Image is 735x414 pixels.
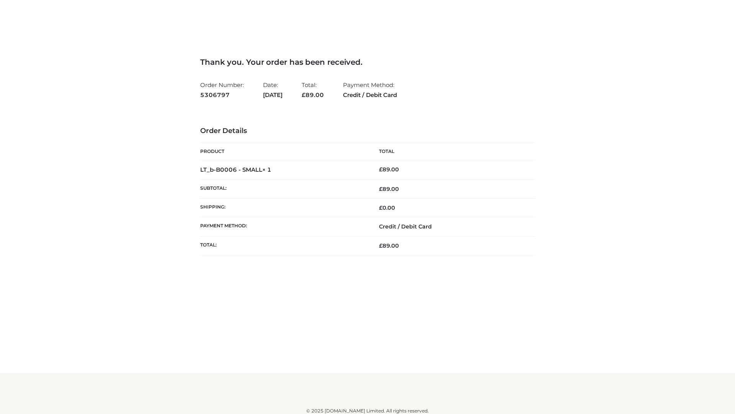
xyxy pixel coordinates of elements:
strong: × 1 [262,166,271,173]
strong: [DATE] [263,90,283,100]
th: Total: [200,236,367,255]
span: 89.00 [379,242,399,249]
li: Order Number: [200,78,244,102]
span: £ [379,166,382,173]
span: 89.00 [379,186,399,192]
span: £ [379,204,382,211]
th: Payment method: [200,217,367,236]
td: Credit / Debit Card [367,217,535,236]
strong: Credit / Debit Card [343,90,397,100]
strong: LT_b-B0006 - SMALL [200,166,271,173]
th: Subtotal: [200,179,367,198]
li: Total: [302,78,324,102]
span: £ [379,186,382,192]
th: Product [200,143,367,160]
th: Total [367,143,535,160]
strong: 5306797 [200,90,244,100]
h3: Order Details [200,127,535,135]
th: Shipping: [200,199,367,217]
h3: Thank you. Your order has been received. [200,58,535,67]
li: Date: [263,78,283,102]
span: £ [379,242,382,249]
span: £ [302,91,305,99]
bdi: 0.00 [379,204,395,211]
li: Payment Method: [343,78,397,102]
bdi: 89.00 [379,166,399,173]
span: 89.00 [302,91,324,99]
